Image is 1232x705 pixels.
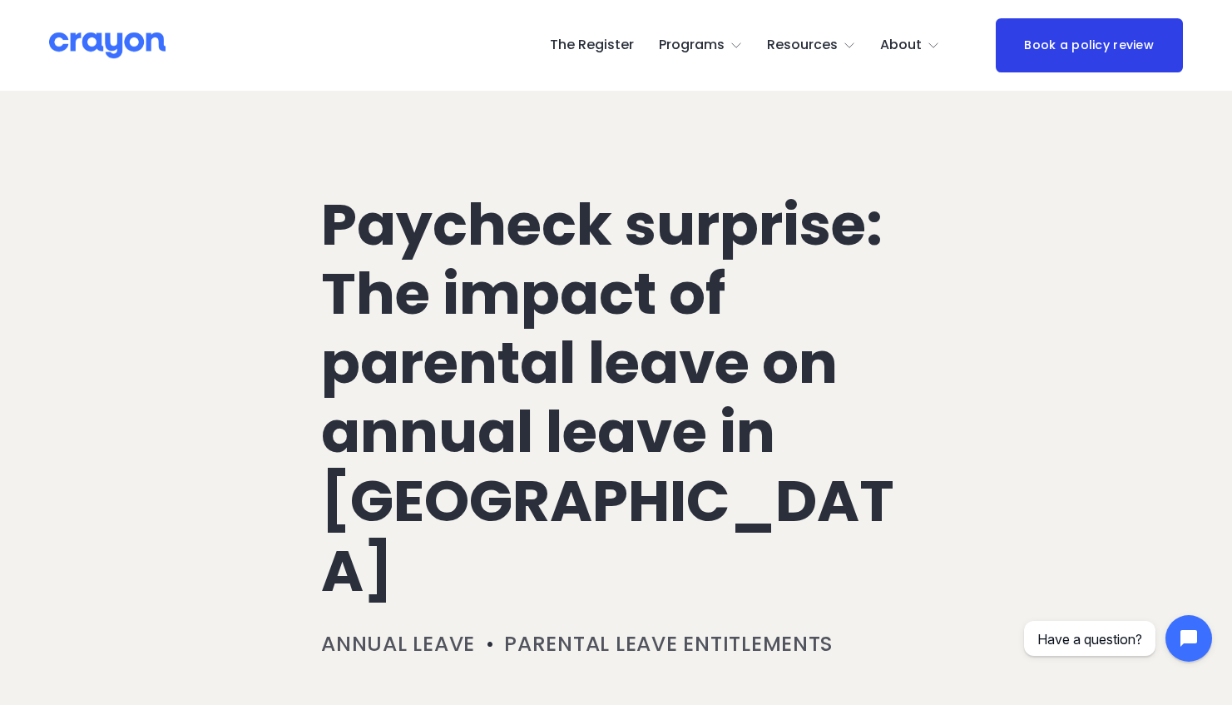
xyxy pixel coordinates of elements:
span: Programs [659,33,725,57]
span: Resources [767,33,838,57]
a: The Register [550,32,634,59]
h1: Paycheck surprise: The impact of parental leave on annual leave in [GEOGRAPHIC_DATA] [321,190,911,605]
a: Parental leave entitlements [504,629,834,658]
a: Annual leave [321,629,475,658]
img: Crayon [49,31,166,60]
span: About [880,33,922,57]
a: folder dropdown [659,32,743,59]
a: folder dropdown [880,32,940,59]
a: Book a policy review [996,18,1183,72]
a: folder dropdown [767,32,856,59]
